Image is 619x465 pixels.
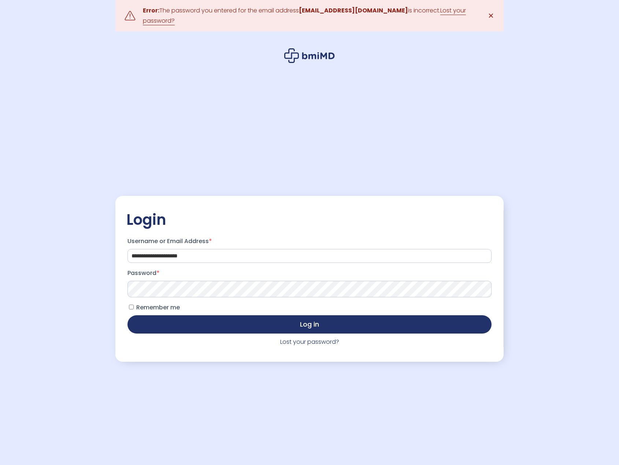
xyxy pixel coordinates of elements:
[127,267,492,279] label: Password
[143,5,476,26] div: The password you entered for the email address is incorrect.
[127,315,492,334] button: Log in
[483,8,498,23] a: ✕
[129,305,134,309] input: Remember me
[280,338,339,346] a: Lost your password?
[126,211,493,229] h2: Login
[299,6,408,15] strong: [EMAIL_ADDRESS][DOMAIN_NAME]
[488,11,494,21] span: ✕
[143,6,159,15] strong: Error:
[136,303,180,312] span: Remember me
[127,235,492,247] label: Username or Email Address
